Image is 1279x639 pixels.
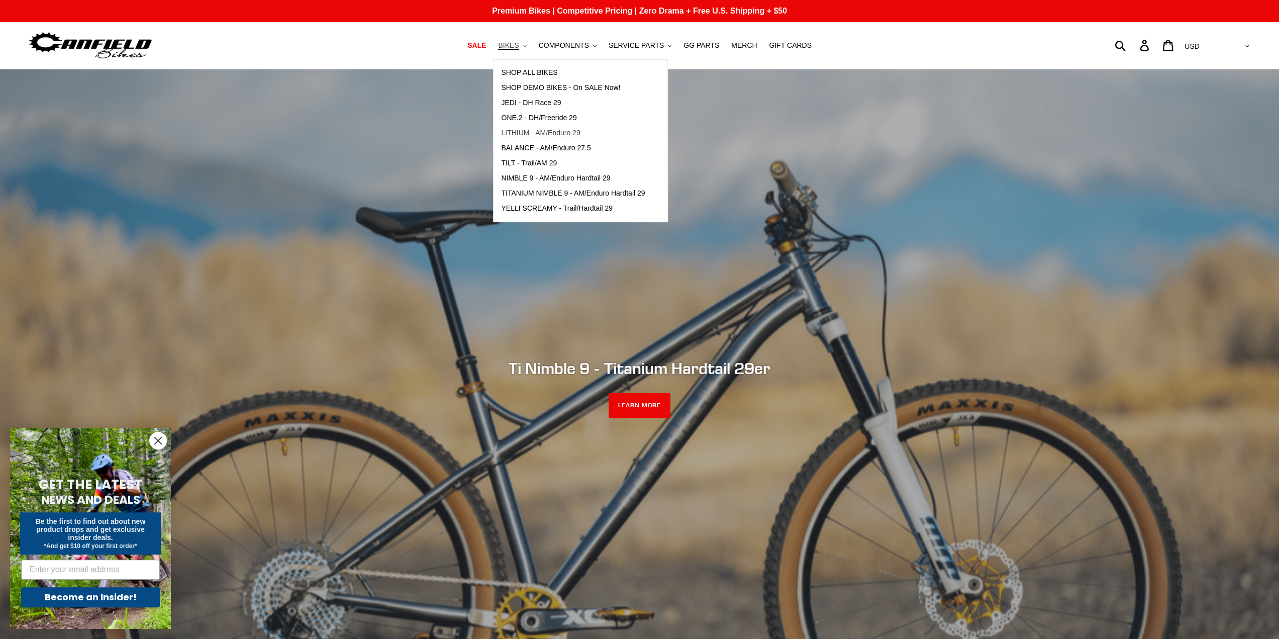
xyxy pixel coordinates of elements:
[501,129,580,137] span: LITHIUM - AM/Enduro 29
[44,542,137,550] span: *And get $10 off your first order*
[501,114,576,122] span: ONE.2 - DH/Freeride 29
[769,41,812,50] span: GIFT CARDS
[494,80,652,96] a: SHOP DEMO BIKES - On SALE Now!
[494,201,652,216] a: YELLI SCREAMY - Trail/Hardtail 29
[609,393,670,418] a: LEARN MORE
[494,186,652,201] a: TITANIUM NIMBLE 9 - AM/Enduro Hardtail 29
[21,560,160,580] input: Enter your email address
[21,587,160,607] button: Become an Insider!
[534,39,602,52] button: COMPONENTS
[462,39,491,52] a: SALE
[678,39,724,52] a: GG PARTS
[494,156,652,171] a: TILT - Trail/AM 29
[149,432,167,449] button: Close dialog
[501,68,557,77] span: SHOP ALL BIKES
[28,30,153,61] img: Canfield Bikes
[726,39,762,52] a: MERCH
[764,39,817,52] a: GIFT CARDS
[494,65,652,80] a: SHOP ALL BIKES
[683,41,719,50] span: GG PARTS
[501,99,561,107] span: JEDI - DH Race 29
[494,171,652,186] a: NIMBLE 9 - AM/Enduro Hardtail 29
[501,159,557,167] span: TILT - Trail/AM 29
[501,204,613,213] span: YELLI SCREAMY - Trail/Hardtail 29
[467,41,486,50] span: SALE
[41,492,140,508] span: NEWS AND DEALS
[36,517,146,541] span: Be the first to find out about new product drops and get exclusive insider deals.
[731,41,757,50] span: MERCH
[494,126,652,141] a: LITHIUM - AM/Enduro 29
[1120,34,1146,56] input: Search
[493,39,531,52] button: BIKES
[539,41,589,50] span: COMPONENTS
[604,39,676,52] button: SERVICE PARTS
[494,111,652,126] a: ONE.2 - DH/Freeride 29
[498,41,519,50] span: BIKES
[501,189,645,198] span: TITANIUM NIMBLE 9 - AM/Enduro Hardtail 29
[501,174,610,182] span: NIMBLE 9 - AM/Enduro Hardtail 29
[609,41,664,50] span: SERVICE PARTS
[501,144,591,152] span: BALANCE - AM/Enduro 27.5
[501,83,620,92] span: SHOP DEMO BIKES - On SALE Now!
[494,96,652,111] a: JEDI - DH Race 29
[494,141,652,156] a: BALANCE - AM/Enduro 27.5
[366,359,914,378] h2: Ti Nimble 9 - Titanium Hardtail 29er
[39,476,142,494] span: GET THE LATEST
